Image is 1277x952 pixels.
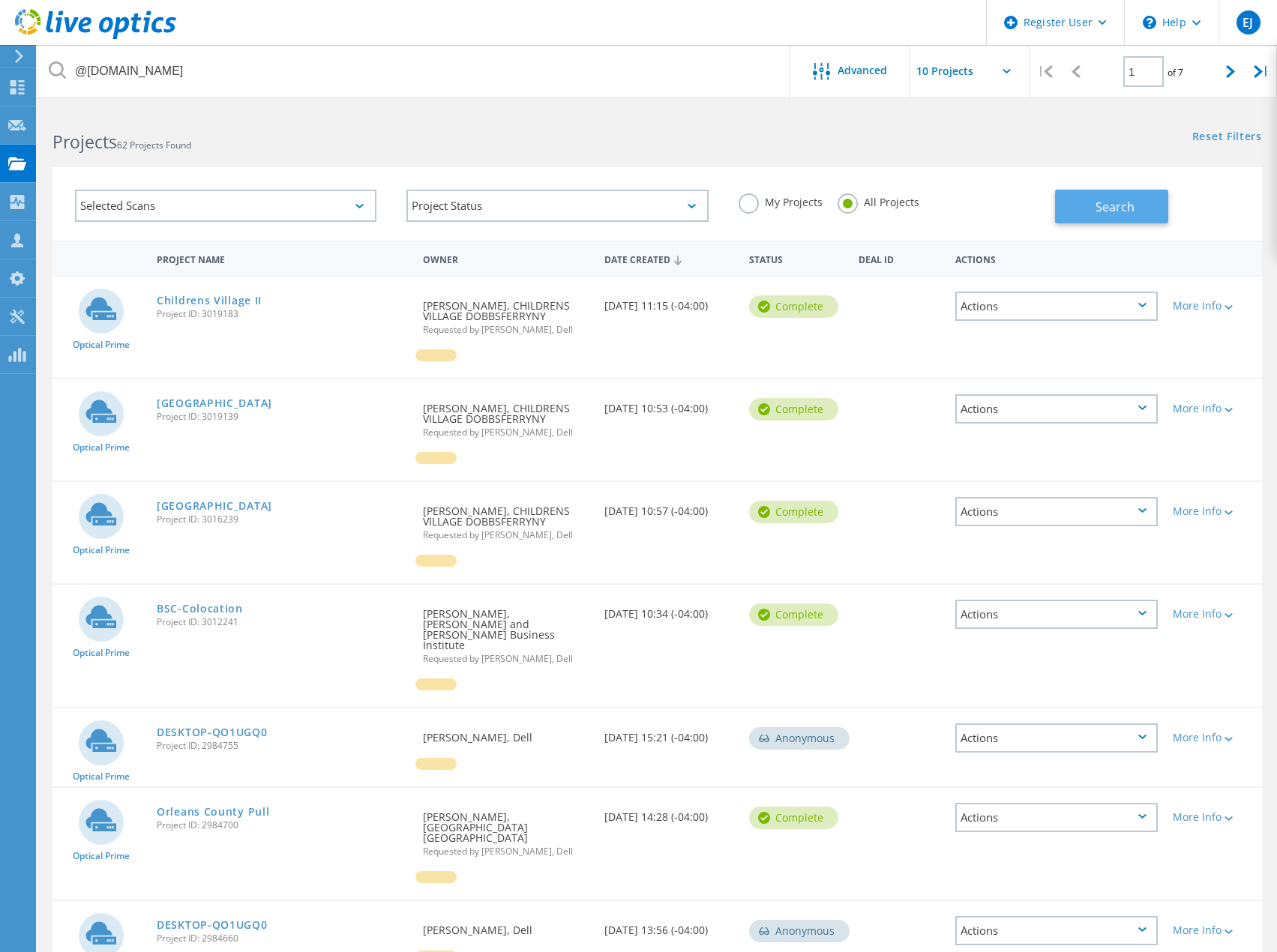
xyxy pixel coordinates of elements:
div: Status [742,244,850,272]
div: Complete [749,603,838,626]
div: [PERSON_NAME], CHILDRENS VILLAGE DOBBSFERRYNY [415,277,597,349]
a: Childrens Village II [157,295,262,306]
div: [DATE] 13:56 (-04:00) [597,901,742,951]
label: My Projects [739,193,823,208]
span: Requested by [PERSON_NAME], Dell [423,428,589,437]
div: [DATE] 10:34 (-04:00) [597,585,742,634]
div: More Info [1173,609,1255,619]
div: More Info [1173,506,1255,516]
a: [GEOGRAPHIC_DATA] [157,501,272,511]
div: [PERSON_NAME], Dell [415,901,597,951]
div: Complete [749,807,838,829]
div: Anonymous [749,727,850,750]
div: [PERSON_NAME], [PERSON_NAME] and [PERSON_NAME] Business Institute [415,585,597,678]
div: Deal Id [851,244,948,272]
svg: \n [1143,16,1156,29]
input: Search projects by name, owner, ID, company, etc [37,45,790,97]
a: Live Optics Dashboard [15,31,176,42]
a: [GEOGRAPHIC_DATA] [157,398,272,409]
div: [DATE] 11:15 (-04:00) [597,277,742,326]
span: Advanced [838,65,887,76]
span: Requested by [PERSON_NAME], Dell [423,531,589,540]
div: [DATE] 10:53 (-04:00) [597,379,742,429]
div: More Info [1173,403,1255,414]
div: [PERSON_NAME], [GEOGRAPHIC_DATA] [GEOGRAPHIC_DATA] [415,788,597,871]
div: Selected Scans [75,190,376,222]
div: [PERSON_NAME], CHILDRENS VILLAGE DOBBSFERRYNY [415,482,597,555]
span: Project ID: 2984700 [157,821,408,830]
div: [DATE] 15:21 (-04:00) [597,708,742,758]
div: [PERSON_NAME], CHILDRENS VILLAGE DOBBSFERRYNY [415,379,597,452]
div: Actions [955,916,1158,945]
span: Requested by [PERSON_NAME], Dell [423,325,589,334]
span: Optical Prime [73,546,130,555]
span: Optical Prime [73,648,130,657]
div: Complete [749,501,838,523]
div: More Info [1173,925,1255,936]
div: Actions [955,497,1158,526]
div: [DATE] 14:28 (-04:00) [597,788,742,837]
span: 62 Projects Found [117,139,191,151]
div: Actions [955,723,1158,753]
span: Requested by [PERSON_NAME], Dell [423,654,589,663]
span: Optical Prime [73,443,130,452]
div: Actions [955,292,1158,321]
div: More Info [1173,732,1255,743]
div: Project Status [406,190,708,222]
span: Optical Prime [73,772,130,781]
span: Project ID: 3019183 [157,310,408,319]
div: Date Created [597,244,742,273]
div: Complete [749,398,838,421]
div: Anonymous [749,920,850,942]
a: Orleans County Pull [157,807,269,817]
div: | [1246,45,1277,98]
span: of 7 [1168,66,1183,79]
div: Actions [955,394,1158,424]
span: Requested by [PERSON_NAME], Dell [423,847,589,856]
span: Project ID: 3012241 [157,618,408,627]
div: [PERSON_NAME], Dell [415,708,597,758]
span: EJ [1243,16,1253,28]
a: BSC-Colocation [157,603,243,614]
div: Actions [955,803,1158,832]
div: More Info [1173,812,1255,822]
span: Project ID: 2984660 [157,934,408,943]
a: DESKTOP-QO1UGQ0 [157,920,268,930]
span: Optical Prime [73,340,130,349]
a: Reset Filters [1192,131,1262,144]
div: Complete [749,295,838,318]
label: All Projects [838,193,919,208]
button: Search [1055,190,1168,223]
span: Optical Prime [73,852,130,861]
span: Project ID: 2984755 [157,741,408,750]
b: Projects [52,130,117,154]
div: More Info [1173,301,1255,311]
div: Actions [948,244,1165,272]
div: Project Name [149,244,415,272]
div: [DATE] 10:57 (-04:00) [597,482,742,531]
div: Actions [955,600,1158,629]
span: Search [1096,199,1135,215]
span: Project ID: 3016239 [157,515,408,524]
div: Owner [415,244,597,272]
span: Project ID: 3019139 [157,412,408,421]
a: DESKTOP-QO1UGQ0 [157,727,268,738]
div: | [1030,45,1060,98]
